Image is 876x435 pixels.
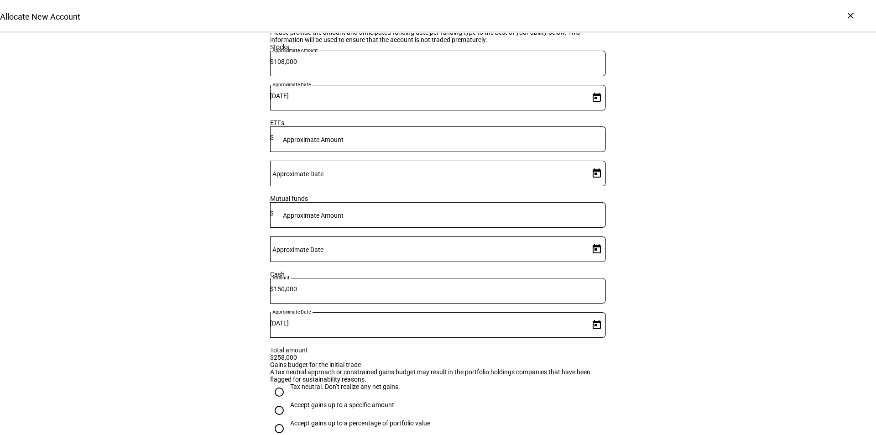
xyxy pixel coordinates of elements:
[272,47,318,53] mat-label: Approximate Amount
[588,240,606,258] button: Open calendar
[283,212,344,219] mat-label: Approximate Amount
[272,82,311,87] mat-label: Approximate Date
[290,383,400,390] div: Tax neutral. Don’t realize any net gains.
[272,309,311,314] mat-label: Approximate Date
[270,354,606,361] div: $258,000
[270,119,606,126] div: ETFs
[290,419,430,427] div: Accept gains up to a percentage of portfolio value
[270,368,606,383] div: A tax neutral approach or constrained gains budget may result in the portfolio holdings companies...
[270,58,274,65] span: $
[270,29,606,43] div: Please provide the amount and anticipated funding date per funding type to the best of your abili...
[270,195,606,202] div: Mutual funds
[588,316,606,334] button: Open calendar
[270,134,274,141] span: $
[270,285,274,293] span: $
[270,271,606,278] div: Cash
[270,210,274,217] span: $
[843,8,858,23] div: ×
[270,346,606,354] div: Total amount
[283,136,344,143] mat-label: Approximate Amount
[270,43,606,51] div: Stocks
[272,275,290,280] mat-label: Amount
[290,401,394,409] div: Accept gains up to a specific amount
[588,89,606,107] button: Open calendar
[588,164,606,183] button: Open calendar
[270,361,606,368] div: Gains budget for the initial trade
[272,246,323,253] mat-label: Approximate Date
[272,170,323,178] mat-label: Approximate Date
